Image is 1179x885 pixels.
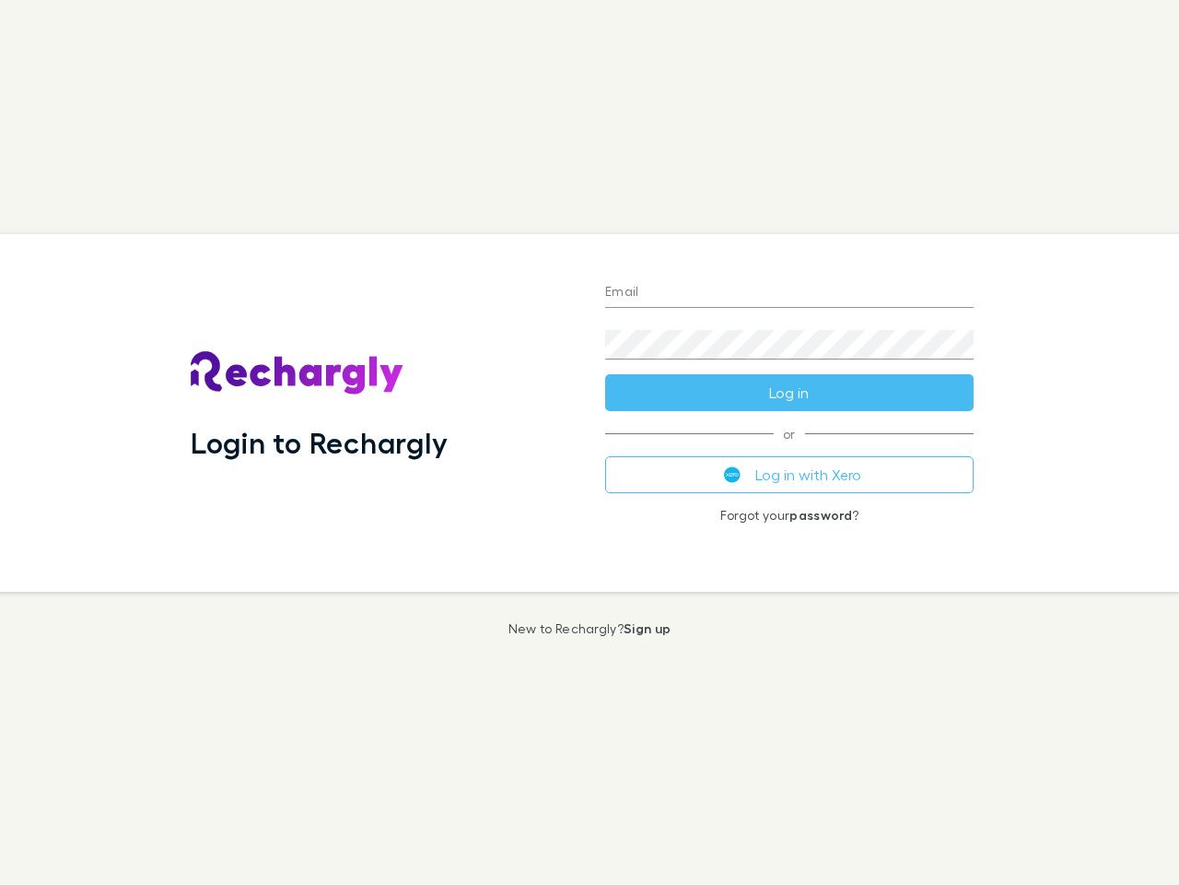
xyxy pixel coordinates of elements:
a: password [789,507,852,523]
h1: Login to Rechargly [191,425,448,460]
button: Log in [605,374,974,411]
button: Log in with Xero [605,456,974,493]
img: Xero's logo [724,466,741,483]
p: New to Rechargly? [508,621,671,636]
img: Rechargly's Logo [191,351,404,395]
p: Forgot your ? [605,508,974,523]
a: Sign up [624,620,671,636]
span: or [605,433,974,434]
